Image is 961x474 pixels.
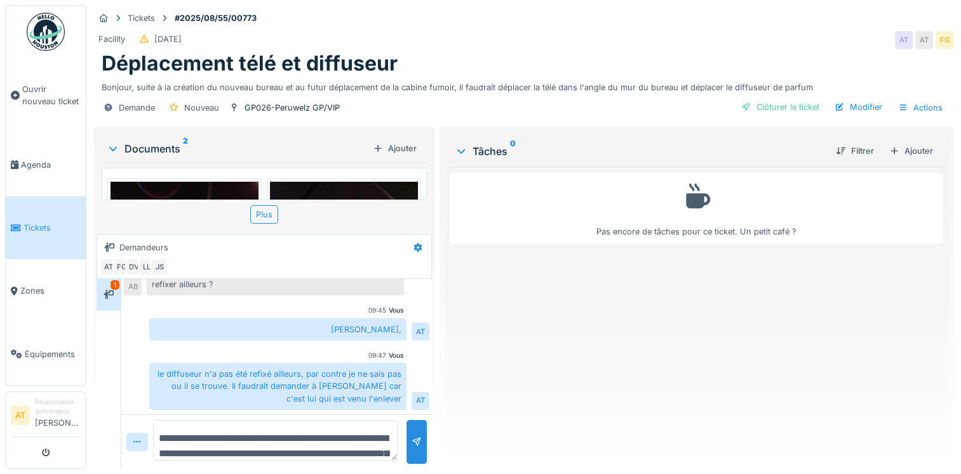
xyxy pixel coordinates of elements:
[128,12,155,24] div: Tickets
[6,323,86,386] a: Équipements
[884,142,938,159] div: Ajouter
[915,31,933,49] div: AT
[22,83,81,107] span: Ouvrir nouveau ticket
[138,258,156,276] div: LL
[27,13,65,51] img: Badge_color-CXgf-gQk.svg
[830,98,887,116] div: Modifier
[119,102,155,114] div: Demande
[250,205,278,224] div: Plus
[831,142,879,159] div: Filtrer
[102,51,398,76] h1: Déplacement télé et diffuseur
[20,285,81,297] span: Zones
[119,241,168,254] div: Demandeurs
[149,318,407,341] div: [PERSON_NAME],
[6,196,86,259] a: Tickets
[6,58,86,133] a: Ouvrir nouveau ticket
[736,98,824,116] div: Clôturer le ticket
[24,222,81,234] span: Tickets
[102,76,946,93] div: Bonjour, suite à la création du nouveau bureau et au futur déplacement de la cabine fumoir, il fa...
[25,348,81,360] span: Équipements
[936,31,953,49] div: FG
[125,258,143,276] div: DV
[11,406,30,425] li: AT
[892,98,948,117] div: Actions
[11,397,81,437] a: AT Responsable demandeur[PERSON_NAME]
[368,351,386,360] div: 09:47
[412,323,429,341] div: AT
[368,306,386,315] div: 09:45
[368,140,422,157] div: Ajouter
[6,259,86,322] a: Zones
[98,33,125,45] div: Facility
[154,33,182,45] div: [DATE]
[412,392,429,410] div: AT
[21,159,81,171] span: Agenda
[389,306,404,315] div: Vous
[107,141,368,156] div: Documents
[112,258,130,276] div: FG
[111,280,119,290] div: 1
[510,144,516,159] sup: 0
[100,258,118,276] div: AT
[183,141,188,156] sup: 2
[184,102,219,114] div: Nouveau
[455,144,826,159] div: Tâches
[6,133,86,196] a: Agenda
[170,12,262,24] strong: #2025/08/55/00773
[149,363,407,410] div: le diffuseur n'a pas été refixé ailleurs, par contre je ne sais pas ou il se trouve. Il faudrait ...
[895,31,913,49] div: AT
[245,102,340,114] div: GP026-Peruwelz GP/VIP
[35,397,81,434] li: [PERSON_NAME]
[389,351,404,360] div: Vous
[458,179,935,238] div: Pas encore de tâches pour ce ticket. Un petit café ?
[35,397,81,417] div: Responsable demandeur
[124,278,142,295] div: AB
[151,258,168,276] div: JS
